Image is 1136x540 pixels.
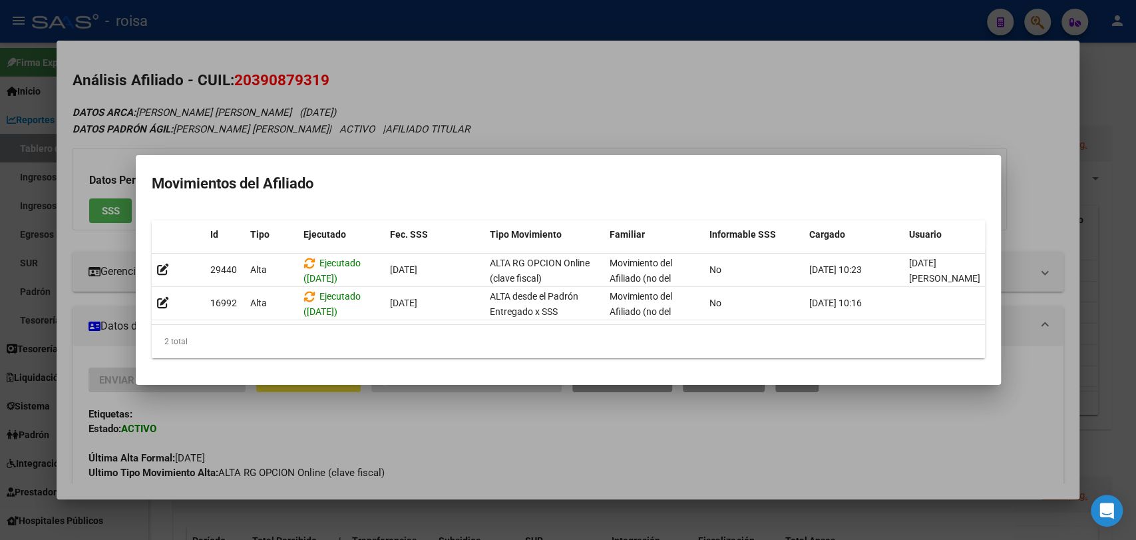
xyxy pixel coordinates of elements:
[909,229,942,240] span: Usuario
[484,220,604,249] datatable-header-cell: Tipo Movimiento
[210,298,237,308] span: 16992
[610,258,672,299] span: Movimiento del Afiliado (no del grupo)
[904,220,1004,249] datatable-header-cell: Usuario
[250,229,270,240] span: Tipo
[303,291,361,317] span: Ejecutado ([DATE])
[205,220,245,249] datatable-header-cell: Id
[709,229,776,240] span: Informable SSS
[809,298,862,308] span: [DATE] 10:16
[809,229,845,240] span: Cargado
[390,229,428,240] span: Fec. SSS
[250,298,267,308] span: Alta
[1091,495,1123,527] div: Open Intercom Messenger
[390,298,417,308] span: [DATE]
[490,229,562,240] span: Tipo Movimiento
[210,264,237,275] span: 29440
[709,298,721,308] span: No
[809,264,862,275] span: [DATE] 10:23
[490,258,590,284] span: ALTA RG OPCION Online (clave fiscal)
[152,325,985,358] div: 2 total
[210,229,218,240] span: Id
[604,220,704,249] datatable-header-cell: Familiar
[303,229,346,240] span: Ejecutado
[610,229,645,240] span: Familiar
[490,291,578,317] span: ALTA desde el Padrón Entregado x SSS
[909,258,980,284] span: [DATE][PERSON_NAME]
[709,264,721,275] span: No
[390,264,417,275] span: [DATE]
[303,258,361,284] span: Ejecutado ([DATE])
[245,220,298,249] datatable-header-cell: Tipo
[610,291,672,332] span: Movimiento del Afiliado (no del grupo)
[298,220,385,249] datatable-header-cell: Ejecutado
[385,220,484,249] datatable-header-cell: Fec. SSS
[152,171,985,196] h2: Movimientos del Afiliado
[704,220,804,249] datatable-header-cell: Informable SSS
[804,220,904,249] datatable-header-cell: Cargado
[250,264,267,275] span: Alta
